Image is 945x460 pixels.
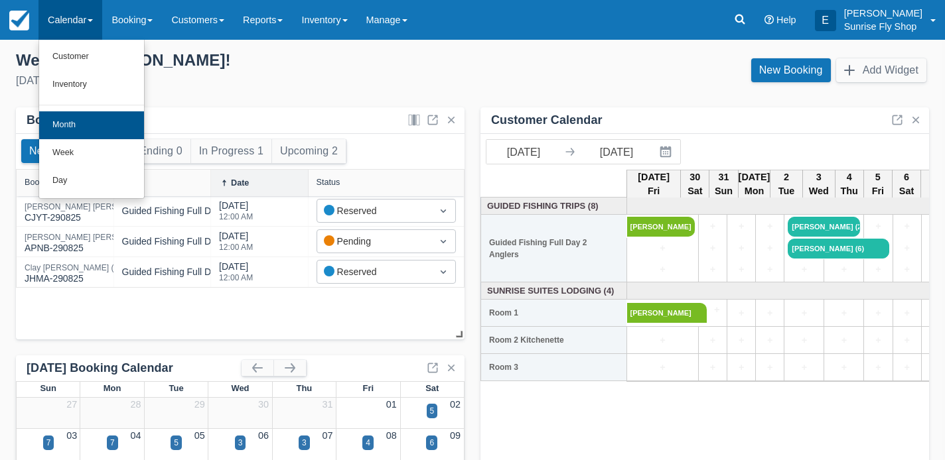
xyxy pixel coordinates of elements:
[627,303,699,323] a: [PERSON_NAME]
[238,437,243,449] div: 3
[317,178,340,187] div: Status
[25,264,153,286] div: JHMA-290825
[702,262,723,277] a: +
[481,354,627,381] th: Room 3
[828,361,860,375] a: +
[788,333,820,348] a: +
[897,306,918,321] a: +
[38,40,145,199] ul: Calendar
[654,140,680,164] button: Interact with the calendar and add the check-in date for your trip.
[788,262,820,277] a: +
[844,7,922,20] p: [PERSON_NAME]
[702,219,723,234] a: +
[731,219,752,234] a: +
[437,265,450,278] span: Dropdown icon
[27,361,242,376] div: [DATE] Booking Calendar
[131,430,141,441] a: 04
[776,15,796,25] span: Help
[219,243,253,251] div: 12:00 AM
[788,306,820,321] a: +
[297,383,313,393] span: Thu
[219,213,253,221] div: 12:00 AM
[630,262,695,277] a: +
[486,140,561,164] input: Start Date
[731,262,752,277] a: +
[770,170,803,199] th: 2 Tue
[484,200,624,212] a: Guided Fishing Trips (8)
[788,361,820,375] a: +
[759,361,780,375] a: +
[40,383,56,393] span: Sun
[194,399,205,410] a: 29
[25,203,159,211] div: [PERSON_NAME] [PERSON_NAME]
[425,383,439,393] span: Sat
[386,399,397,410] a: 01
[25,203,159,225] div: CJYT-290825
[836,58,926,82] button: Add Widget
[191,139,271,163] button: In Progress 1
[219,229,253,259] div: [DATE]
[66,430,77,441] a: 03
[437,235,450,248] span: Dropdown icon
[39,111,144,139] a: Month
[897,219,918,234] a: +
[231,178,249,188] div: Date
[802,170,835,199] th: 3 Wed
[219,274,253,282] div: 12:00 AM
[46,437,51,449] div: 7
[867,262,889,277] a: +
[481,300,627,327] th: Room 1
[681,170,709,199] th: 30 Sat
[481,215,627,282] th: Guided Fishing Full Day 2 Anglers
[579,140,654,164] input: End Date
[324,264,425,279] div: Reserved
[751,58,831,82] a: New Booking
[25,264,153,272] div: Clay [PERSON_NAME] (Yellowdog)
[366,437,370,449] div: 4
[844,20,922,33] p: Sunrise Fly Shop
[258,430,269,441] a: 06
[630,241,695,256] a: +
[491,113,603,128] div: Customer Calendar
[897,262,918,277] a: +
[835,170,863,199] th: 4 Thu
[169,383,184,393] span: Tue
[27,113,139,128] div: Bookings by Month
[324,203,425,218] div: Reserved
[759,241,780,256] a: +
[828,306,860,321] a: +
[131,399,141,410] a: 28
[429,437,434,449] div: 6
[630,333,695,348] a: +
[788,217,860,237] a: [PERSON_NAME] (2)
[450,399,461,410] a: 02
[815,10,836,31] div: E
[698,303,723,317] a: +
[39,43,144,71] a: Customer
[627,170,681,199] th: [DATE] Fri
[731,333,752,348] a: +
[731,306,752,321] a: +
[738,170,770,199] th: [DATE] Mon
[16,50,462,70] div: Welcome , [PERSON_NAME] !
[828,262,860,277] a: +
[484,284,624,297] a: Sunrise Suites Lodging (4)
[867,306,889,321] a: +
[39,139,144,167] a: Week
[39,167,144,195] a: Day
[66,399,77,410] a: 27
[897,241,918,256] a: +
[867,361,889,375] a: +
[759,306,780,321] a: +
[731,241,752,256] a: +
[21,139,68,163] button: New 3
[174,437,179,449] div: 5
[702,361,723,375] a: +
[9,11,29,30] img: checkfront-main-nav-mini-logo.png
[867,333,889,348] a: +
[437,204,450,217] span: Dropdown icon
[709,170,738,199] th: 31 Sun
[25,233,159,255] div: APNB-290825
[324,234,425,249] div: Pending
[450,430,461,441] a: 09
